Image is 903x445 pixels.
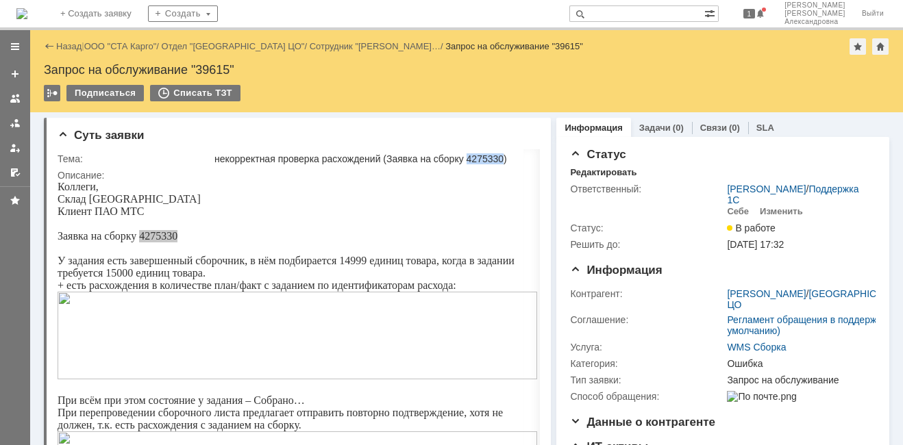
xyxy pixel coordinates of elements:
[727,183,806,194] a: [PERSON_NAME]
[784,10,845,18] span: [PERSON_NAME]
[570,222,724,233] div: Статус:
[570,148,626,161] span: Статус
[570,239,724,250] div: Решить до:
[727,183,869,205] div: /
[729,123,740,133] div: (0)
[872,38,889,55] div: Сделать домашней страницей
[310,41,446,51] div: /
[565,123,622,133] a: Информация
[84,41,162,51] div: /
[82,40,84,51] div: |
[148,5,218,22] div: Создать
[162,41,305,51] a: Отдел "[GEOGRAPHIC_DATA] ЦО"
[704,6,718,19] span: Расширенный поиск
[16,8,27,19] a: Перейти на домашнюю страницу
[58,129,144,142] span: Суть заявки
[162,41,310,51] div: /
[4,88,26,110] a: Заявки на командах
[639,123,671,133] a: Задачи
[570,314,724,325] div: Соглашение:
[700,123,727,133] a: Связи
[570,342,724,353] div: Услуга:
[727,183,858,205] a: Поддержка 1С
[570,416,715,429] span: Данные о контрагенте
[743,9,756,18] span: 1
[570,167,636,178] div: Редактировать
[570,391,724,402] div: Способ обращения:
[673,123,684,133] div: (0)
[58,170,537,181] div: Описание:
[4,162,26,183] a: Мои согласования
[727,342,786,353] a: WMS Сборка
[727,391,796,402] img: По почте.png
[727,288,806,299] a: [PERSON_NAME]
[570,358,724,369] div: Категория:
[727,222,775,233] span: В работе
[570,374,724,385] div: Тип заявки:
[570,264,662,277] span: Информация
[784,18,845,26] span: Александровна
[310,41,441,51] a: Сотрудник "[PERSON_NAME]…
[16,8,27,19] img: logo
[727,239,784,250] span: [DATE] 17:32
[4,112,26,134] a: Заявки в моей ответственности
[4,137,26,159] a: Мои заявки
[58,153,212,164] div: Тема:
[570,288,724,299] div: Контрагент:
[56,41,82,51] a: Назад
[570,183,724,194] div: Ответственный:
[727,314,902,336] a: Регламент обращения в поддержку (по умолчанию)
[44,85,60,101] div: Работа с массовостью
[84,41,157,51] a: ООО "СТА Карго"
[214,153,534,164] div: некорректная проверка расхождений (Заявка на сборку 4275330)
[44,63,889,77] div: Запрос на обслуживание "39615"
[756,123,774,133] a: SLA
[850,38,866,55] div: Добавить в избранное
[4,63,26,85] a: Создать заявку
[784,1,845,10] span: [PERSON_NAME]
[760,206,803,217] div: Изменить
[727,206,749,217] div: Себе
[445,41,583,51] div: Запрос на обслуживание "39615"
